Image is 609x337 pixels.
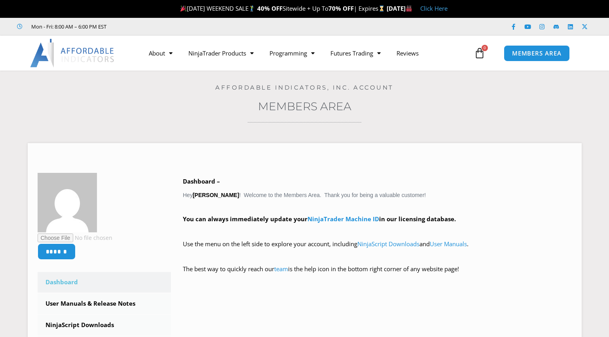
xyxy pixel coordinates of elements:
[183,177,220,185] b: Dashboard –
[141,44,472,62] nav: Menu
[183,215,456,223] strong: You can always immediately update your in our licensing database.
[183,176,572,286] div: Hey ! Welcome to the Members Area. Thank you for being a valuable customer!
[262,44,323,62] a: Programming
[38,173,97,232] img: 40cd3c9215126b56849c0bef303a7cff3face69df4688cbd097023a682393de6
[257,4,283,12] strong: 40% OFF
[307,215,379,223] a: NinjaTrader Machine ID
[406,6,412,11] img: 🏭
[323,44,389,62] a: Futures Trading
[38,272,171,293] a: Dashboard
[462,42,497,65] a: 0
[180,44,262,62] a: NinjaTrader Products
[258,100,351,113] a: Members Area
[183,239,572,261] p: Use the menu on the left side to explore your account, including and .
[387,4,412,12] strong: [DATE]
[180,6,186,11] img: 🎉
[482,45,488,51] span: 0
[178,4,386,12] span: [DATE] WEEKEND SALE Sitewide + Up To | Expires
[274,265,288,273] a: team
[379,6,385,11] img: ⌛
[141,44,180,62] a: About
[29,22,106,31] span: Mon - Fri: 8:00 AM – 6:00 PM EST
[512,50,562,56] span: MEMBERS AREA
[193,192,239,198] strong: [PERSON_NAME]
[328,4,354,12] strong: 70% OFF
[430,240,467,248] a: User Manuals
[30,39,115,67] img: LogoAI | Affordable Indicators – NinjaTrader
[215,84,394,91] a: Affordable Indicators, Inc. Account
[38,315,171,335] a: NinjaScript Downloads
[249,6,255,11] img: 🏌️‍♂️
[357,240,419,248] a: NinjaScript Downloads
[420,4,448,12] a: Click Here
[389,44,427,62] a: Reviews
[504,45,570,61] a: MEMBERS AREA
[118,23,236,31] iframe: Customer reviews powered by Trustpilot
[38,293,171,314] a: User Manuals & Release Notes
[183,264,572,286] p: The best way to quickly reach our is the help icon in the bottom right corner of any website page!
